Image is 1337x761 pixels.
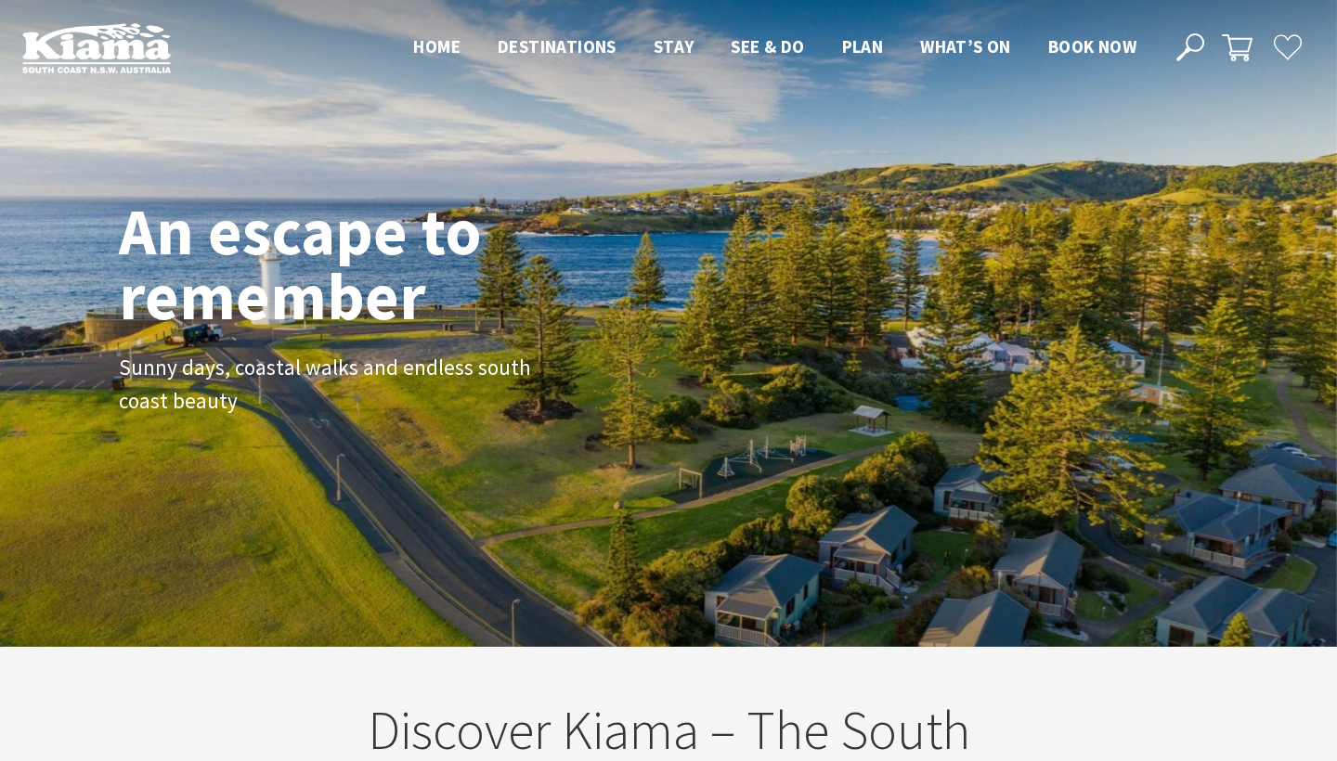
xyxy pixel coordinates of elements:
span: Destinations [498,35,617,58]
h1: An escape to remember [119,199,630,329]
span: See & Do [731,35,804,58]
p: Sunny days, coastal walks and endless south coast beauty [119,351,537,419]
span: Home [413,35,461,58]
img: Kiama Logo [22,22,171,73]
span: Stay [654,35,694,58]
span: Plan [842,35,884,58]
nav: Main Menu [395,32,1155,63]
span: Book now [1048,35,1136,58]
span: What’s On [920,35,1011,58]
